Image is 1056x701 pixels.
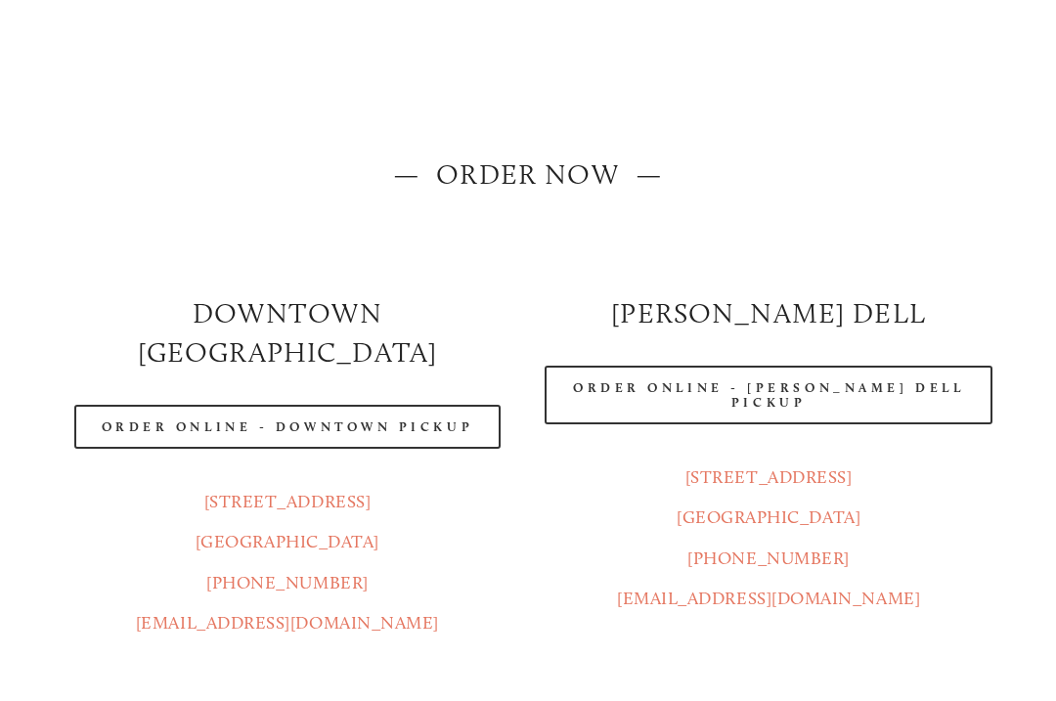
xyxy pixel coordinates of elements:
[617,588,920,609] a: [EMAIL_ADDRESS][DOMAIN_NAME]
[685,466,853,488] a: [STREET_ADDRESS]
[545,293,992,332] h2: [PERSON_NAME] DELL
[64,293,511,372] h2: Downtown [GEOGRAPHIC_DATA]
[687,548,850,569] a: [PHONE_NUMBER]
[196,531,379,552] a: [GEOGRAPHIC_DATA]
[545,366,992,424] a: Order Online - [PERSON_NAME] Dell Pickup
[64,154,992,194] h2: — ORDER NOW —
[136,612,439,634] a: [EMAIL_ADDRESS][DOMAIN_NAME]
[74,405,502,449] a: Order Online - Downtown pickup
[677,506,860,528] a: [GEOGRAPHIC_DATA]
[206,572,369,593] a: [PHONE_NUMBER]
[204,491,372,512] a: [STREET_ADDRESS]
